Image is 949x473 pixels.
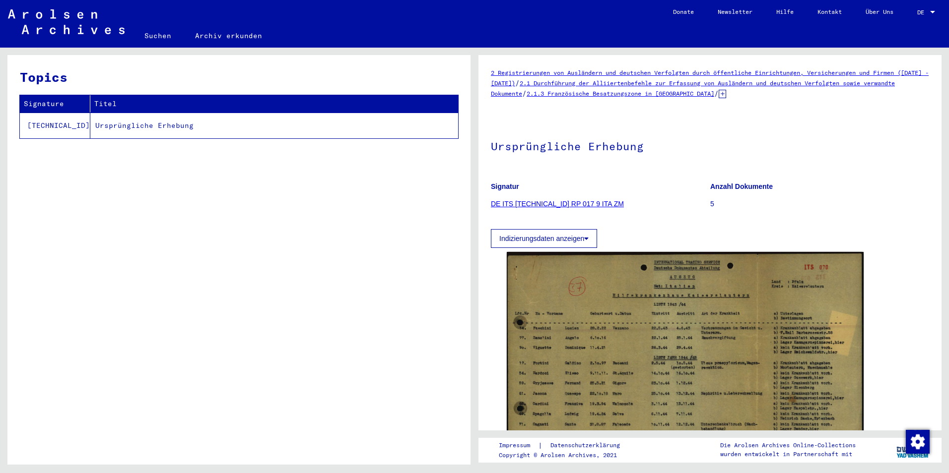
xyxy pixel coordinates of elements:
[527,90,714,97] a: 2.1.3 Französische Besatzungszone in [GEOGRAPHIC_DATA]
[720,450,856,459] p: wurden entwickelt in Partnerschaft mit
[183,24,274,48] a: Archiv erkunden
[522,89,527,98] span: /
[906,430,930,454] img: Zustimmung ändern
[8,9,125,34] img: Arolsen_neg.svg
[90,95,458,113] th: Titel
[499,440,632,451] div: |
[720,441,856,450] p: Die Arolsen Archives Online-Collections
[710,182,773,190] b: Anzahl Dokumente
[710,199,929,209] p: 5
[905,429,929,453] div: Zustimmung ändern
[491,79,895,97] a: 2.1 Durchführung der Alliiertenbefehle zur Erfassung von Ausländern und deutschen Verfolgten sowi...
[133,24,183,48] a: Suchen
[491,229,597,248] button: Indizierungsdaten anzeigen
[917,9,928,16] span: DE
[90,113,458,138] td: Ursprüngliche Erhebung
[491,200,624,208] a: DE ITS [TECHNICAL_ID] RP 017 9 ITA ZM
[491,123,929,167] h1: Ursprüngliche Erhebung
[499,440,538,451] a: Impressum
[491,182,519,190] b: Signatur
[20,113,90,138] td: [TECHNICAL_ID]
[491,69,929,87] a: 2 Registrierungen von Ausländern und deutschen Verfolgten durch öffentliche Einrichtungen, Versic...
[542,440,632,451] a: Datenschutzerklärung
[515,78,520,87] span: /
[20,67,458,87] h3: Topics
[20,95,90,113] th: Signature
[894,437,932,462] img: yv_logo.png
[714,89,719,98] span: /
[499,451,632,460] p: Copyright © Arolsen Archives, 2021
